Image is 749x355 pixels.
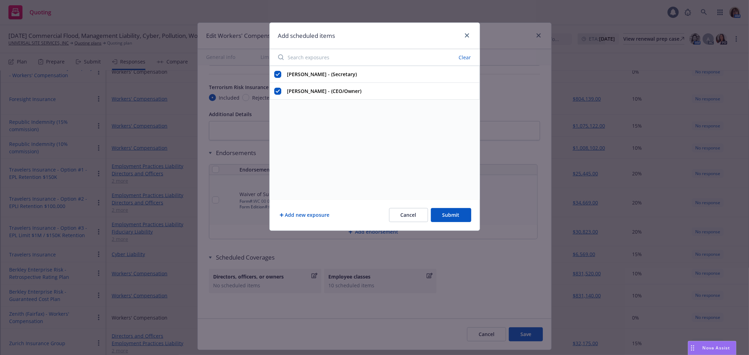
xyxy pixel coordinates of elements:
[278,208,331,222] button: Add new exposure
[278,31,335,40] h1: Add scheduled items
[463,31,471,40] a: close
[688,341,697,355] div: Drag to move
[688,341,736,355] button: Nova Assist
[703,345,730,351] span: Nova Assist
[455,53,475,62] button: Clear
[431,208,471,222] button: Submit
[287,71,357,78] strong: [PERSON_NAME] - (Secretary)
[389,208,428,222] button: Cancel
[274,50,392,64] input: Search exposures
[287,88,362,94] strong: [PERSON_NAME] - (CEO/Owner)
